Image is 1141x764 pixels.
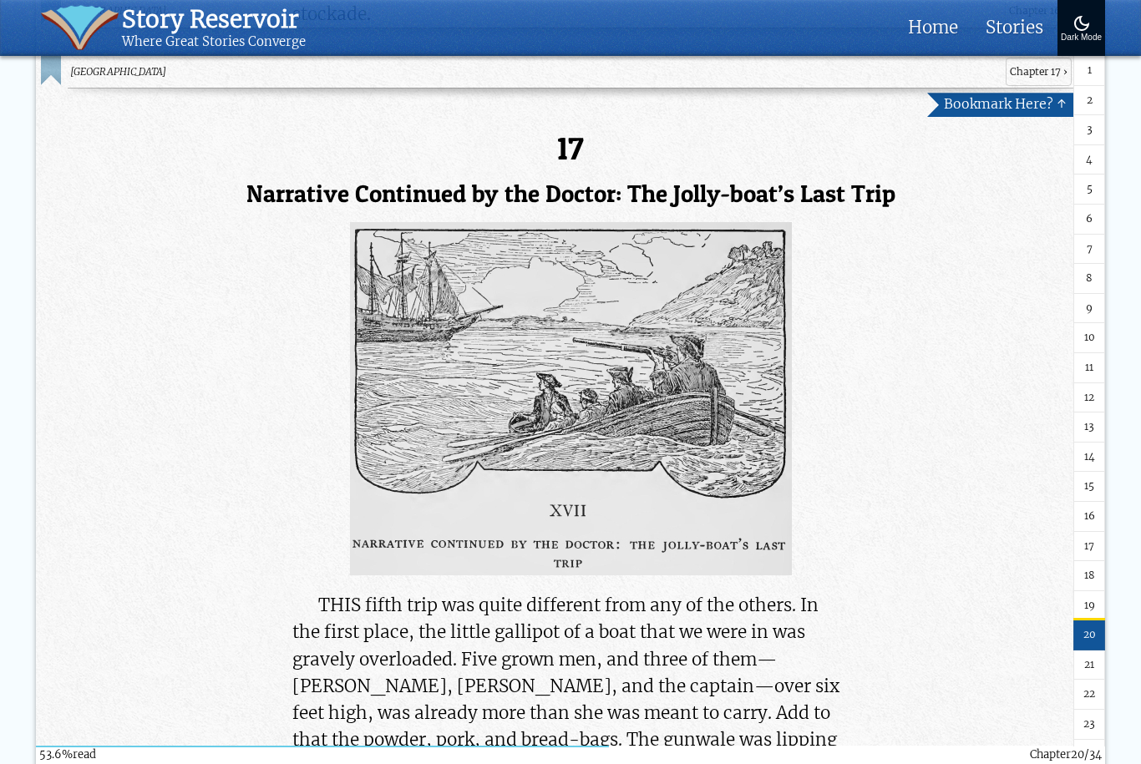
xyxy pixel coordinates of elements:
[1073,383,1105,413] a: 12
[1084,539,1094,554] span: 17
[1030,746,1102,763] div: Chapter /34
[1061,33,1102,43] div: Dark Mode
[1073,235,1105,265] a: 7
[1073,561,1105,591] a: 18
[1073,56,1105,86] a: 1
[1086,271,1093,286] span: 8
[1084,449,1095,465] span: 14
[1083,627,1096,643] span: 20
[1084,478,1094,494] span: 15
[1072,13,1092,33] img: Turn On Dark Mode
[944,95,1067,113] span: Bookmark Here? ↑
[1073,412,1105,443] a: 13
[1073,353,1105,383] a: 11
[1073,472,1105,502] a: 15
[1073,86,1105,116] a: 2
[68,131,1073,167] h2: 17
[1087,122,1093,138] span: 3
[1073,710,1105,740] a: 23
[1087,181,1093,197] span: 5
[39,747,73,761] span: 53.6%
[1084,657,1094,673] span: 21
[927,93,1073,117] a: Bookmark Here? ↑
[1084,330,1095,346] span: 10
[1086,301,1093,316] span: 9
[1073,680,1105,710] a: 22
[1071,747,1084,761] span: 20
[1073,205,1105,235] a: 6
[1073,145,1105,175] a: 4
[1087,93,1093,109] span: 2
[350,222,792,575] img: 0168m
[1086,152,1093,168] span: 4
[1084,598,1095,614] span: 19
[1073,264,1105,294] a: 8
[1084,508,1095,524] span: 16
[1087,241,1093,257] span: 7
[1006,58,1072,87] span: Chapter 17 ›
[1084,419,1094,435] span: 13
[1085,360,1093,376] span: 11
[39,746,96,763] div: read
[1088,63,1092,78] span: 1
[122,5,306,34] div: Story Reservoir
[1073,502,1105,532] a: 16
[1084,568,1095,584] span: 18
[1073,532,1105,562] a: 17
[1073,294,1105,324] a: 9
[1073,175,1105,205] a: 5
[1083,686,1095,702] span: 22
[1083,716,1095,732] span: 23
[1083,746,1096,762] span: 24
[1073,443,1105,473] a: 14
[122,34,306,50] div: Where Great Stories Converge
[1086,211,1093,227] span: 6
[1073,323,1105,353] a: 10
[1073,115,1105,145] a: 3
[69,64,999,80] span: [GEOGRAPHIC_DATA]
[1073,650,1105,681] a: 21
[1084,390,1094,406] span: 12
[1073,620,1105,650] a: 20
[1073,591,1105,621] a: 19
[68,180,1073,208] h3: Narrative Continued by the Doctor: The Jolly-boat’s Last Trip
[41,5,119,50] img: icon of book with waver spilling out.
